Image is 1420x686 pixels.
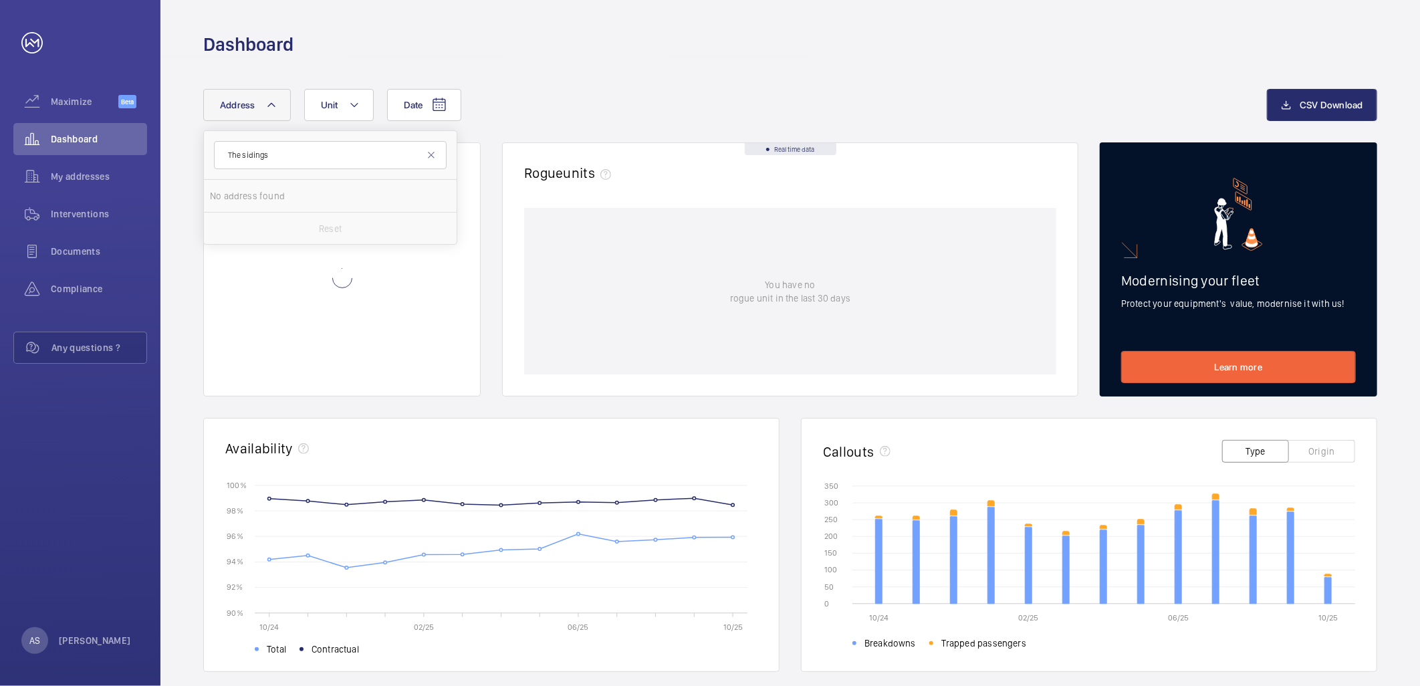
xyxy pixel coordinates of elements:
span: My addresses [51,170,147,183]
span: Contractual [312,643,359,656]
button: Unit [304,89,374,121]
p: Reset [319,222,342,235]
text: 96 % [227,532,243,541]
h1: Dashboard [203,32,293,57]
span: Beta [118,95,136,108]
text: 300 [824,498,838,507]
text: 200 [824,532,838,541]
h2: Rogue [524,164,616,181]
text: 94 % [227,557,243,566]
text: 98 % [227,506,243,516]
input: Search by address [214,141,447,169]
h2: Availability [225,440,293,457]
text: 350 [824,481,838,491]
span: Unit [321,100,338,110]
span: Maximize [51,95,118,108]
text: 02/25 [414,622,434,632]
div: Real time data [745,143,836,155]
text: 250 [824,515,838,524]
text: 150 [824,548,837,558]
span: Compliance [51,282,147,296]
text: 100 % [227,480,247,489]
text: 10/25 [723,622,743,632]
button: Type [1222,440,1289,463]
text: 06/25 [1168,613,1189,622]
span: Documents [51,245,147,258]
p: You have no rogue unit in the last 30 days [730,278,850,305]
text: 02/25 [1019,613,1039,622]
button: CSV Download [1267,89,1377,121]
span: Any questions ? [51,341,146,354]
span: Breakdowns [864,637,916,650]
text: 92 % [227,582,243,592]
h2: Modernising your fleet [1121,272,1356,289]
text: 50 [824,582,834,592]
span: Dashboard [51,132,147,146]
text: 10/25 [1318,613,1338,622]
span: Address [220,100,255,110]
span: Interventions [51,207,147,221]
button: Origin [1288,440,1355,463]
text: 06/25 [568,622,589,632]
p: AS [29,634,40,647]
button: Date [387,89,461,121]
li: No address found [204,180,457,212]
text: 90 % [227,608,243,617]
text: 10/24 [259,622,279,632]
text: 100 [824,566,837,575]
p: Protect your equipment's value, modernise it with us! [1121,297,1356,310]
span: units [564,164,617,181]
span: Date [404,100,423,110]
a: Learn more [1121,351,1356,383]
p: [PERSON_NAME] [59,634,131,647]
button: Address [203,89,291,121]
text: 10/24 [869,613,889,622]
h2: Callouts [823,443,874,460]
text: 0 [824,599,829,608]
span: Total [267,643,286,656]
img: marketing-card.svg [1214,178,1263,251]
span: Trapped passengers [941,637,1026,650]
span: CSV Download [1300,100,1363,110]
